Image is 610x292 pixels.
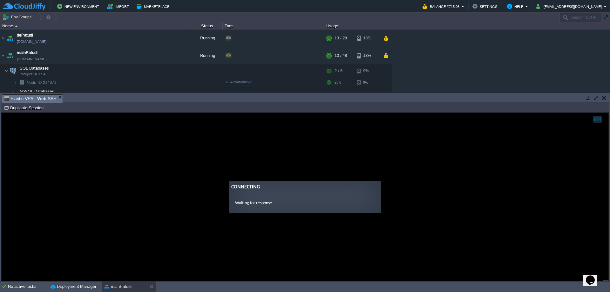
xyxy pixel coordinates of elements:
[26,80,57,85] span: 214671
[2,13,34,22] button: Env Groups
[0,30,5,47] img: AMDAwAAAACH5BAEAAAAALAAAAAABAAEAAAICRAEAOw==
[335,65,342,77] div: 2 / 6
[4,65,8,77] img: AMDAwAAAACH5BAEAAAAALAAAAAABAAEAAAICRAEAOw==
[234,87,373,94] p: Waiting for response...
[335,88,342,100] div: 1 / 4
[357,78,377,87] div: 9%
[423,3,461,10] button: Balance ₹715.06
[19,89,55,94] a: NoSQL Databases
[19,66,50,71] a: SQL DatabasesPostgreSQL 16.4
[6,30,15,47] img: AMDAwAAAACH5BAEAAAAALAAAAAABAAEAAAICRAEAOw==
[335,30,347,47] div: 13 / 28
[105,283,132,290] button: mainPatudi
[27,80,43,85] span: Node ID:
[357,47,377,64] div: 13%
[2,3,45,10] img: CloudJiffy
[583,267,604,286] iframe: chat widget
[17,78,26,87] img: AMDAwAAAACH5BAEAAAAALAAAAAABAAEAAAICRAEAOw==
[13,78,17,87] img: AMDAwAAAACH5BAEAAAAALAAAAAABAAEAAAICRAEAOw==
[230,71,377,78] div: Connecting
[4,88,8,100] img: AMDAwAAAACH5BAEAAAAALAAAAAABAAEAAAICRAEAOw==
[9,88,17,100] img: AMDAwAAAACH5BAEAAAAALAAAAAABAAEAAAICRAEAOw==
[223,22,324,30] div: Tags
[335,47,347,64] div: 10 / 48
[17,56,46,62] span: [DOMAIN_NAME]
[15,25,18,27] img: AMDAwAAAACH5BAEAAAAALAAAAAABAAEAAAICRAEAOw==
[20,72,45,76] span: PostgreSQL 16.4
[1,22,191,30] div: Name
[472,3,499,10] button: Settings
[191,22,222,30] div: Status
[26,80,57,85] a: Node ID:214671
[325,22,392,30] div: Usage
[357,30,377,47] div: 13%
[335,78,341,87] div: 2 / 6
[507,3,525,10] button: Help
[4,105,45,111] button: Duplicate Session
[8,282,48,292] div: No active tasks
[0,47,5,64] img: AMDAwAAAACH5BAEAAAAALAAAAAABAAEAAAICRAEAOw==
[51,283,96,290] button: Deployment Manager
[19,65,50,71] span: SQL Databases
[17,32,33,38] a: dePatudi
[4,95,57,103] span: Elastic VPS : Web SSH
[9,65,17,77] img: AMDAwAAAACH5BAEAAAAALAAAAAABAAEAAAICRAEAOw==
[191,47,223,64] div: Running
[17,38,46,45] span: [DOMAIN_NAME]
[137,3,171,10] button: Marketplace
[226,80,251,84] span: 16.4-almalinux-9
[536,3,604,10] button: [EMAIL_ADDRESS][DOMAIN_NAME]
[17,50,37,56] a: mainPatudi
[357,88,377,100] div: 4%
[57,3,101,10] button: New Environment
[107,3,131,10] button: Import
[357,65,377,77] div: 9%
[6,47,15,64] img: AMDAwAAAACH5BAEAAAAALAAAAAABAAEAAAICRAEAOw==
[191,30,223,47] div: Running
